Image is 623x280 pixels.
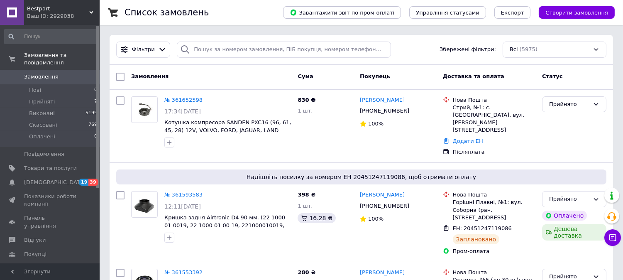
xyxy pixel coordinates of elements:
[298,108,313,114] span: 1 шт.
[131,73,169,79] span: Замовлення
[29,86,41,94] span: Нові
[368,120,384,127] span: 100%
[443,73,504,79] span: Доставка та оплата
[24,214,77,229] span: Панель управління
[24,251,46,258] span: Покупці
[453,138,483,144] a: Додати ЕН
[94,133,97,140] span: 0
[360,203,409,209] span: [PHONE_NUMBER]
[416,10,479,16] span: Управління статусами
[360,108,409,114] span: [PHONE_NUMBER]
[177,42,391,58] input: Пошук за номером замовлення, ПІБ покупця, номером телефону, Email, номером накладної
[132,101,157,118] img: Фото товару
[24,179,86,186] span: [DEMOGRAPHIC_DATA]
[164,214,285,236] a: Кришка задня Airtronic D4 90 мм. (22 1000 01 0019, 22 1000 01 00 19, 221000010019, 22.1000.01.0019)
[88,121,97,129] span: 769
[125,7,209,17] h1: Список замовлень
[494,6,531,19] button: Експорт
[298,213,335,223] div: 16.28 ₴
[24,165,77,172] span: Товари та послуги
[24,150,64,158] span: Повідомлення
[24,52,100,66] span: Замовлення та повідомлення
[29,110,55,117] span: Виконані
[360,73,390,79] span: Покупець
[24,236,46,244] span: Відгуки
[164,108,201,115] span: 17:34[DATE]
[453,248,535,255] div: Пром-оплата
[501,10,524,16] span: Експорт
[24,193,77,208] span: Показники роботи компанії
[94,86,97,94] span: 0
[542,73,563,79] span: Статус
[298,269,315,275] span: 280 ₴
[549,195,589,204] div: Прийнято
[453,225,512,231] span: ЕН: 20451247119086
[164,119,291,141] a: Котушка компресора SANDEN PXC16 (96, 61, 45, 28) 12V, VOLVO, FORD, JAGUAR, LAND ROVER
[453,148,535,156] div: Післяплата
[453,269,535,276] div: Нова Пошта
[549,100,589,109] div: Прийнято
[131,96,158,123] a: Фото товару
[164,269,203,275] a: № 361553392
[542,211,587,221] div: Оплачено
[298,192,315,198] span: 398 ₴
[132,195,157,214] img: Фото товару
[164,203,201,210] span: 12:11[DATE]
[440,46,496,54] span: Збережені фільтри:
[604,229,621,246] button: Чат з покупцем
[360,269,405,277] a: [PERSON_NAME]
[79,179,88,186] span: 19
[453,96,535,104] div: Нова Пошта
[27,12,100,20] div: Ваш ID: 2929038
[520,46,537,52] span: (5975)
[290,9,394,16] span: Завантажити звіт по пром-оплаті
[24,73,59,81] span: Замовлення
[164,97,203,103] a: № 361652598
[542,224,606,241] div: Дешева доставка
[409,6,486,19] button: Управління статусами
[360,96,405,104] a: [PERSON_NAME]
[86,110,97,117] span: 5199
[545,10,608,16] span: Створити замовлення
[88,179,98,186] span: 39
[298,97,315,103] span: 830 ₴
[29,133,55,140] span: Оплачені
[131,191,158,218] a: Фото товару
[164,192,203,198] a: № 361593583
[453,199,535,221] div: Горішні Плавні, №1: вул. Соборна (ран. [STREET_ADDRESS]
[29,121,57,129] span: Скасовані
[132,46,155,54] span: Фільтри
[94,98,97,106] span: 7
[530,9,615,15] a: Створити замовлення
[120,173,603,181] span: Надішліть посилку за номером ЕН 20451247119086, щоб отримати оплату
[539,6,615,19] button: Створити замовлення
[4,29,98,44] input: Пошук
[298,203,313,209] span: 1 шт.
[453,234,500,244] div: Заплановано
[510,46,518,54] span: Всі
[360,191,405,199] a: [PERSON_NAME]
[29,98,55,106] span: Прийняті
[283,6,401,19] button: Завантажити звіт по пром-оплаті
[298,73,313,79] span: Cума
[27,5,89,12] span: Bestpart
[368,216,384,222] span: 100%
[453,104,535,134] div: Стрий, №1: с. [GEOGRAPHIC_DATA], вул. [PERSON_NAME][STREET_ADDRESS]
[453,191,535,199] div: Нова Пошта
